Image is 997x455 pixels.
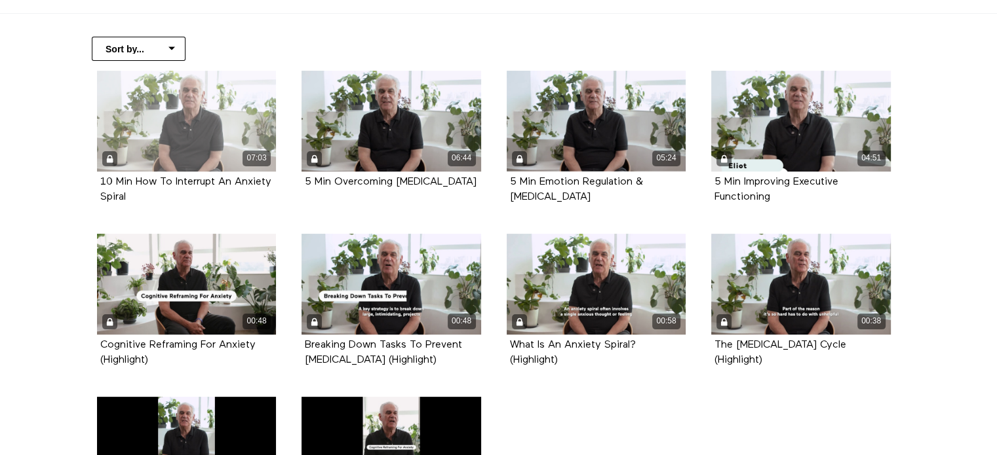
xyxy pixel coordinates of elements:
div: 04:51 [857,151,886,166]
strong: The Procrastination Cycle (Highlight) [714,340,846,365]
a: 5 Min Emotion Regulation & [MEDICAL_DATA] [510,177,643,202]
a: The [MEDICAL_DATA] Cycle (Highlight) [714,340,846,365]
a: 5 Min Improving Executive Functioning 04:51 [711,71,891,172]
strong: Cognitive Reframing For Anxiety (Highlight) [100,340,256,365]
div: 00:48 [243,314,271,329]
div: 07:03 [243,151,271,166]
a: Breaking Down Tasks To Prevent [MEDICAL_DATA] (Highlight) [305,340,462,365]
div: 00:48 [448,314,476,329]
div: 00:38 [857,314,886,329]
strong: 5 Min Emotion Regulation & ADHD [510,177,643,202]
a: The Procrastination Cycle (Highlight) 00:38 [711,234,891,335]
strong: Breaking Down Tasks To Prevent Procrastination (Highlight) [305,340,462,365]
a: 10 Min How To Interrupt An Anxiety Spiral 07:03 [97,71,277,172]
a: 10 Min How To Interrupt An Anxiety Spiral [100,177,271,202]
a: Breaking Down Tasks To Prevent Procrastination (Highlight) 00:48 [302,234,481,335]
div: 00:58 [652,314,680,329]
a: Cognitive Reframing For Anxiety (Highlight) [100,340,256,365]
div: 05:24 [652,151,680,166]
strong: What Is An Anxiety Spiral? (Highlight) [510,340,636,365]
a: 5 Min Emotion Regulation & ADHD 05:24 [507,71,686,172]
a: What Is An Anxiety Spiral? (Highlight) 00:58 [507,234,686,335]
a: 5 Min Improving Executive Functioning [714,177,838,202]
a: Cognitive Reframing For Anxiety (Highlight) 00:48 [97,234,277,335]
a: What Is An Anxiety Spiral? (Highlight) [510,340,636,365]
